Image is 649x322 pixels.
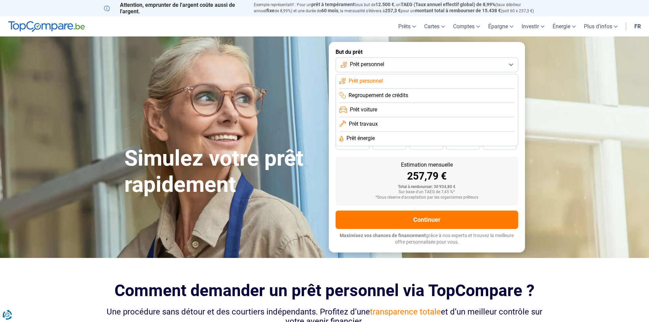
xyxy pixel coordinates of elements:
[517,16,548,36] a: Investir
[349,120,378,128] span: Prêt travaux
[382,143,397,147] span: 42 mois
[349,77,383,85] span: Prêt personnel
[455,143,470,147] span: 30 mois
[341,195,513,200] div: *Sous réserve d'acceptation par les organismes prêteurs
[266,8,275,13] span: fixe
[336,211,518,229] button: Continuer
[346,135,375,142] span: Prêt énergie
[345,143,360,147] span: 48 mois
[336,57,518,72] button: Prêt personnel
[419,143,434,147] span: 36 mois
[449,16,484,36] a: Comptes
[375,2,394,7] span: 12.500 €
[548,16,580,36] a: Énergie
[341,162,513,168] div: Estimation mensuelle
[484,16,517,36] a: Épargne
[341,190,513,195] div: Sur base d'un TAEG de 7,45 %*
[340,233,426,238] span: Maximisez vos chances de financement
[321,8,338,13] span: 60 mois
[341,171,513,181] div: 257,79 €
[104,281,545,300] h2: Comment demander un prêt personnel via TopCompare ?
[124,145,321,198] h1: Simulez votre prêt rapidement
[420,16,449,36] a: Cartes
[254,2,545,14] p: Exemple représentatif : Pour un tous but de , un (taux débiteur annuel de 8,99%) et une durée de ...
[311,2,355,7] span: prêt à tempérament
[336,232,518,246] p: grâce à nos experts et trouvez la meilleure offre personnalisée pour vous.
[385,8,401,13] span: 257,3 €
[349,92,408,99] span: Regroupement de crédits
[415,8,501,13] span: montant total à rembourser de 15.438 €
[350,61,384,68] span: Prêt personnel
[336,49,518,55] label: But du prêt
[350,106,377,113] span: Prêt voiture
[492,143,507,147] span: 24 mois
[394,16,420,36] a: Prêts
[341,185,513,189] div: Total à rembourser: 30 934,80 €
[370,307,441,317] span: transparence totale
[401,2,495,7] span: TAEG (Taux annuel effectif global) de 8,99%
[580,16,622,36] a: Plus d'infos
[8,21,85,32] img: TopCompare
[104,2,246,15] p: Attention, emprunter de l'argent coûte aussi de l'argent.
[630,16,645,36] a: fr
